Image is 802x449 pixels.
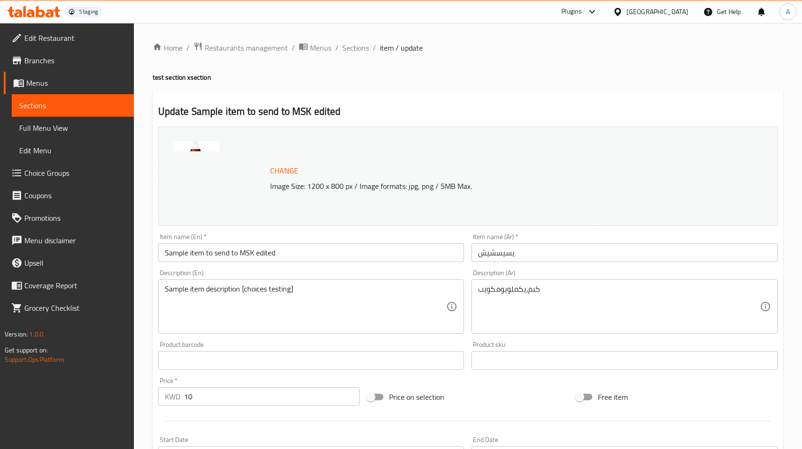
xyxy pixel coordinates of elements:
[24,302,126,314] span: Grocery Checklist
[153,73,783,82] h4: test section x section
[310,42,331,53] span: Menus
[158,351,464,370] input: Please enter product barcode
[24,257,126,269] span: Upsell
[173,141,220,188] img: cocacolaoriginalplasticbo638826463691471193.jpeg
[184,387,360,406] input: Please enter price
[598,391,628,403] span: Free item
[186,42,190,53] li: /
[478,284,760,329] textarea: كبم،يكملويومكويب
[4,27,134,49] a: Edit Restaurant
[5,328,28,340] span: Version:
[299,42,331,54] a: Menus
[5,353,64,366] a: Support.OpsPlatform
[4,207,134,229] a: Promotions
[24,235,126,246] span: Menu disclaimer
[4,72,134,94] a: Menus
[165,284,447,329] textarea: Sample item description [choices testing]
[626,7,688,17] div: [GEOGRAPHIC_DATA]
[471,351,778,370] input: Please enter product sku
[19,100,126,111] span: Sections
[12,139,134,162] a: Edit Menu
[270,164,298,178] span: Change
[335,42,338,53] li: /
[4,297,134,319] a: Grocery Checklist
[5,344,48,356] span: Get support on:
[4,252,134,274] a: Upsell
[19,122,126,134] span: Full Menu View
[158,105,778,119] h2: Update Sample item to send to MSK edited
[79,8,98,15] div: Staging
[24,167,126,179] span: Choice Groups
[4,229,134,252] a: Menu disclaimer
[786,7,790,17] span: A
[373,42,376,53] li: /
[266,161,302,180] button: Change
[29,328,44,340] span: 1.0.0
[4,49,134,72] a: Branches
[26,77,126,89] span: Menus
[153,42,783,54] nav: breadcrumb
[165,391,180,402] p: KWD
[380,42,423,53] span: item / update
[24,212,126,224] span: Promotions
[561,6,582,17] div: Plugins
[4,162,134,184] a: Choice Groups
[292,42,295,53] li: /
[193,42,288,54] a: Restaurants management
[12,117,134,139] a: Full Menu View
[471,243,778,262] input: Enter name Ar
[205,42,288,53] span: Restaurants management
[24,32,126,44] span: Edit Restaurant
[266,180,709,192] p: Image Size: 1200 x 800 px / Image formats: jpg, png / 5MB Max.
[153,42,183,53] a: Home
[19,145,126,156] span: Edit Menu
[158,243,464,262] input: Enter name En
[24,280,126,291] span: Coverage Report
[342,42,369,53] a: Sections
[389,391,444,403] span: Price on selection
[12,94,134,117] a: Sections
[4,184,134,207] a: Coupons
[24,55,126,66] span: Branches
[4,274,134,297] a: Coverage Report
[24,190,126,201] span: Coupons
